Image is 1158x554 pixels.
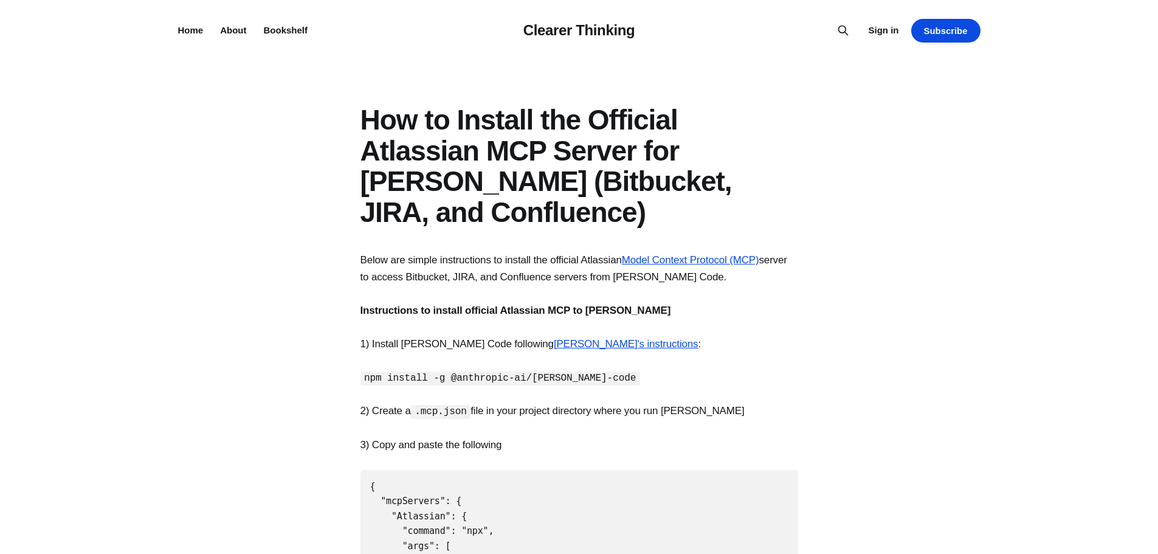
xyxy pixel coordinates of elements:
a: [PERSON_NAME]'s instructions [554,338,698,350]
p: 3) Copy and paste the following [360,437,798,453]
a: Home [178,25,204,35]
a: Sign in [869,23,899,38]
p: 1) Install [PERSON_NAME] Code following : [360,336,798,352]
button: Search this site [833,21,853,40]
a: Clearer Thinking [523,22,635,38]
code: npm install -g @anthropic-ai/[PERSON_NAME]-code [360,372,640,386]
p: Below are simple instructions to install the official Atlassian server to access Bitbucket, JIRA,... [360,252,798,285]
code: .mcp.json [411,405,471,419]
a: About [220,25,246,35]
strong: Instructions to install official Atlassian MCP to [PERSON_NAME] [360,305,671,316]
a: Subscribe [911,19,981,43]
a: Model Context Protocol (MCP) [622,254,759,266]
p: 2) Create a file in your project directory where you run [PERSON_NAME] [360,403,798,419]
h1: How to Install the Official Atlassian MCP Server for [PERSON_NAME] (Bitbucket, JIRA, and Confluence) [360,105,798,227]
a: Bookshelf [264,25,308,35]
